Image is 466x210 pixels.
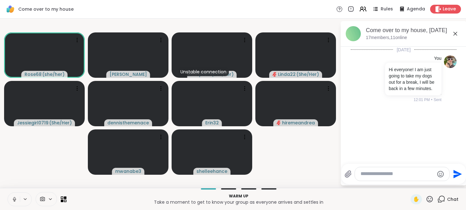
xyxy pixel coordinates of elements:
p: Take a moment to get to know your group as everyone arrives and settles in [70,199,407,205]
span: Leave [443,6,456,12]
span: audio-muted [272,72,277,77]
button: Emoji picker [437,170,444,178]
img: ShareWell Logomark [5,4,16,14]
span: Jessiegirl0719 [17,120,48,126]
span: Linda22 [278,71,296,77]
p: 17 members, 11 online [366,35,407,41]
span: 12:01 PM [414,97,430,103]
span: Agenda [407,6,425,12]
span: Come over to my house [18,6,74,12]
h4: You [434,55,441,62]
span: mwanabe3 [115,168,141,174]
span: hiremeandrea [282,120,315,126]
span: Rules [381,6,393,12]
img: Come over to my house, Sep 14 [346,26,361,41]
span: Chat [447,196,458,202]
span: dennisthemenace [107,120,149,126]
p: Hi everyone! I am just going to take my dogs out for a break, I will be back in a few minutes. [389,66,438,92]
span: shelleehance [196,168,227,174]
span: [DATE] [393,47,414,53]
span: Sent [434,97,441,103]
textarea: Type your message [361,171,434,177]
p: Warm up [70,193,407,199]
span: ( she/her ) [42,71,65,77]
span: ✋ [413,196,419,203]
div: Come over to my house, [DATE] [366,26,462,34]
button: Send [450,167,464,181]
span: • [431,97,432,103]
span: ( She/Her ) [49,120,72,126]
span: [PERSON_NAME] [110,71,147,77]
span: audio-muted [276,121,281,125]
span: Rose68 [25,71,42,77]
img: https://sharewell-space-live.sfo3.digitaloceanspaces.com/user-generated/3bf5b473-6236-4210-9da2-3... [444,55,457,68]
div: Unstable connection [178,67,229,76]
span: Erin32 [205,120,219,126]
span: ( She/Her ) [296,71,319,77]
